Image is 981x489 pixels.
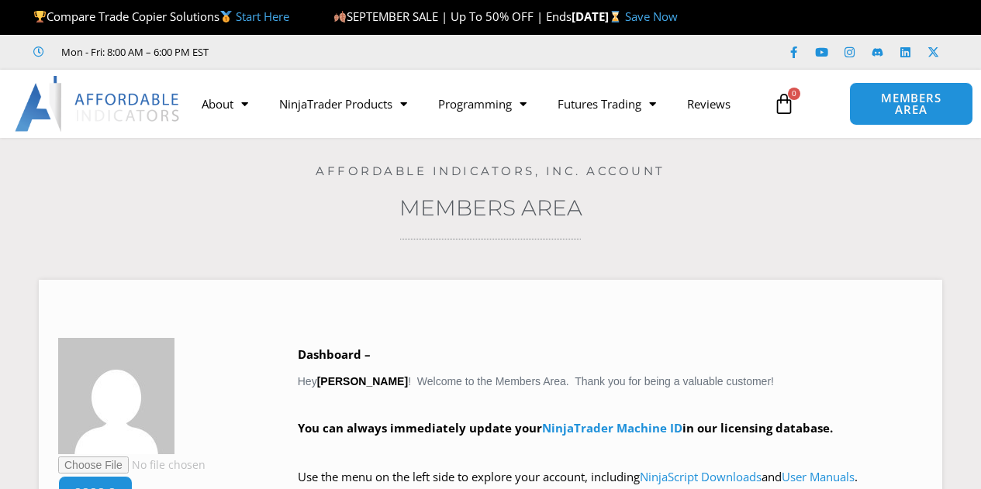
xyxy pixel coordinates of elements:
[788,88,800,100] span: 0
[58,338,174,454] img: 3c62110bcc9ecc20b6ec40d4c775b0d249ded40a8c218eaf918069de0d4f65b1
[333,9,572,24] span: SEPTEMBER SALE | Up To 50% OFF | Ends
[57,43,209,61] span: Mon - Fri: 8:00 AM – 6:00 PM EST
[186,86,264,122] a: About
[317,375,408,387] strong: [PERSON_NAME]
[334,11,346,22] img: 🍂
[625,9,678,24] a: Save Now
[572,9,625,24] strong: [DATE]
[672,86,746,122] a: Reviews
[298,346,371,362] b: Dashboard –
[298,420,833,436] strong: You can always immediately update your in our licensing database.
[316,164,665,178] a: Affordable Indicators, Inc. Account
[34,11,46,22] img: 🏆
[236,9,289,24] a: Start Here
[186,86,765,122] nav: Menu
[230,44,463,60] iframe: Customer reviews powered by Trustpilot
[220,11,232,22] img: 🥇
[849,82,972,126] a: MEMBERS AREA
[865,92,956,115] span: MEMBERS AREA
[264,86,423,122] a: NinjaTrader Products
[542,420,682,436] a: NinjaTrader Machine ID
[33,9,289,24] span: Compare Trade Copier Solutions
[640,469,762,484] a: NinjaScript Downloads
[15,76,181,132] img: LogoAI | Affordable Indicators – NinjaTrader
[610,11,621,22] img: ⌛
[542,86,672,122] a: Futures Trading
[750,81,818,126] a: 0
[782,469,855,484] a: User Manuals
[423,86,542,122] a: Programming
[399,195,582,221] a: Members Area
